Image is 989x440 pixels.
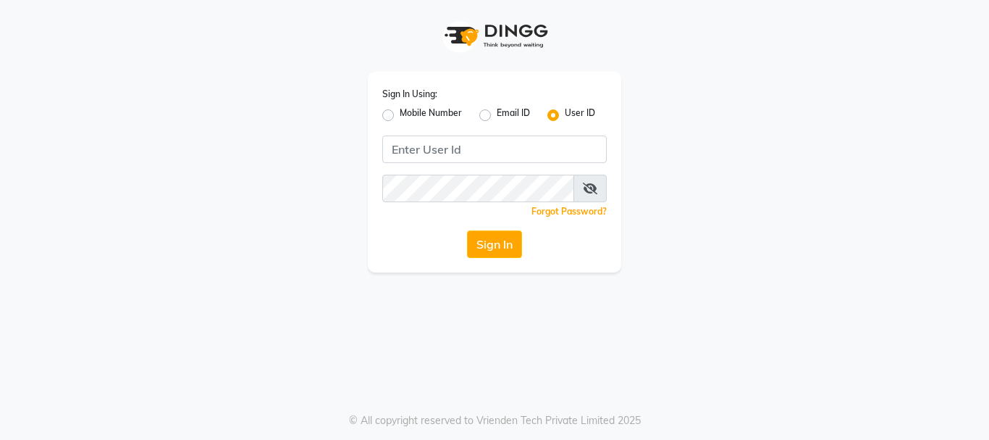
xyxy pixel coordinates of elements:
[497,107,530,124] label: Email ID
[565,107,595,124] label: User ID
[437,14,552,57] img: logo1.svg
[531,206,607,217] a: Forgot Password?
[382,136,607,163] input: Username
[382,88,437,101] label: Sign In Using:
[400,107,462,124] label: Mobile Number
[382,175,574,202] input: Username
[467,231,522,258] button: Sign In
